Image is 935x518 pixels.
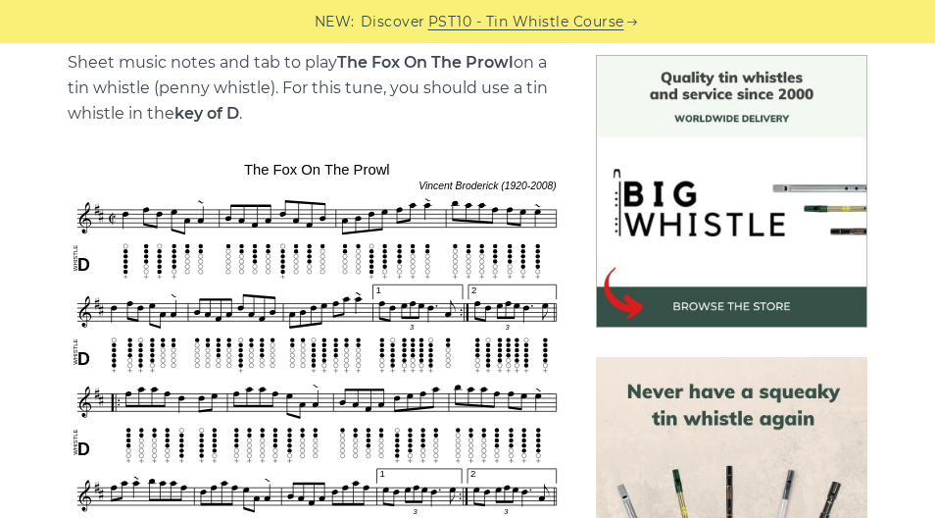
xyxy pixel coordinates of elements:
strong: The Fox On The Prowl [337,53,514,72]
a: PST10 - Tin Whistle Course [428,11,624,33]
span: NEW: [315,11,355,33]
strong: key of D [174,104,239,123]
p: Sheet music notes and tab to play on a tin whistle (penny whistle). For this tune, you should use... [68,50,566,127]
span: Discover [361,11,425,33]
img: BigWhistle Tin Whistle Store [596,55,868,328]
